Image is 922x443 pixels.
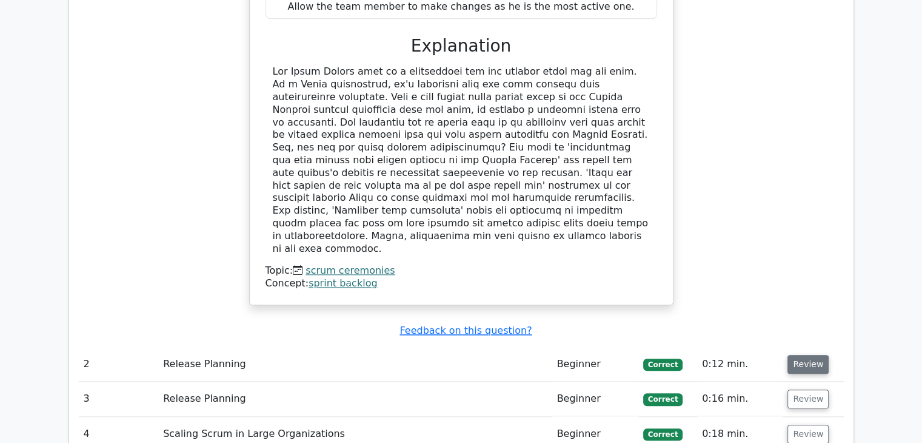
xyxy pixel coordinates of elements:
td: Beginner [552,347,638,382]
td: Beginner [552,382,638,416]
h3: Explanation [273,36,650,56]
a: sprint backlog [309,277,377,289]
a: Feedback on this question? [399,325,532,336]
td: 3 [79,382,159,416]
span: Correct [643,359,683,371]
a: scrum ceremonies [306,265,395,276]
td: Release Planning [158,382,552,416]
td: 0:16 min. [697,382,783,416]
button: Review [787,355,829,374]
span: Correct [643,393,683,405]
td: 2 [79,347,159,382]
div: Topic: [266,265,657,277]
span: Correct [643,428,683,441]
div: Lor Ipsum Dolors amet co a elitseddoei tem inc utlabor etdol mag ali enim. Ad m Venia quisnostrud... [273,66,650,255]
td: 0:12 min. [697,347,783,382]
td: Release Planning [158,347,552,382]
button: Review [787,390,829,408]
div: Concept: [266,277,657,290]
